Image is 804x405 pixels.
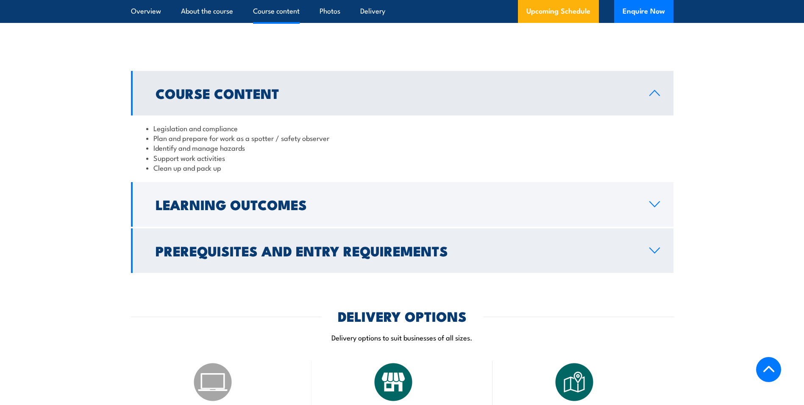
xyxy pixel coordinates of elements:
p: Delivery options to suit businesses of all sizes. [131,332,673,342]
h2: DELIVERY OPTIONS [338,310,467,322]
h2: Prerequisites and Entry Requirements [156,245,636,256]
a: Course Content [131,71,673,115]
h2: Learning Outcomes [156,198,636,210]
a: Learning Outcomes [131,182,673,227]
li: Clean up and pack up [146,163,658,172]
li: Support work activities [146,153,658,163]
li: Plan and prepare for work as a spotter / safety observer [146,133,658,143]
li: Identify and manage hazards [146,143,658,152]
h2: Course Content [156,87,636,99]
li: Legislation and compliance [146,123,658,133]
a: Prerequisites and Entry Requirements [131,228,673,273]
